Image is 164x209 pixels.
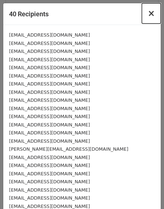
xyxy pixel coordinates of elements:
[9,9,49,19] h5: 40 Recipients
[9,122,90,128] small: [EMAIL_ADDRESS][DOMAIN_NAME]
[9,195,90,201] small: [EMAIL_ADDRESS][DOMAIN_NAME]
[9,163,90,168] small: [EMAIL_ADDRESS][DOMAIN_NAME]
[128,174,164,209] iframe: Chat Widget
[9,130,90,135] small: [EMAIL_ADDRESS][DOMAIN_NAME]
[9,65,90,70] small: [EMAIL_ADDRESS][DOMAIN_NAME]
[9,155,90,160] small: [EMAIL_ADDRESS][DOMAIN_NAME]
[9,97,90,103] small: [EMAIL_ADDRESS][DOMAIN_NAME]
[9,49,90,54] small: [EMAIL_ADDRESS][DOMAIN_NAME]
[9,106,90,111] small: [EMAIL_ADDRESS][DOMAIN_NAME]
[9,146,128,152] small: [PERSON_NAME][EMAIL_ADDRESS][DOMAIN_NAME]
[9,32,90,38] small: [EMAIL_ADDRESS][DOMAIN_NAME]
[9,114,90,119] small: [EMAIL_ADDRESS][DOMAIN_NAME]
[9,41,90,46] small: [EMAIL_ADDRESS][DOMAIN_NAME]
[9,138,90,144] small: [EMAIL_ADDRESS][DOMAIN_NAME]
[9,204,90,209] small: [EMAIL_ADDRESS][DOMAIN_NAME]
[9,81,90,87] small: [EMAIL_ADDRESS][DOMAIN_NAME]
[9,187,90,193] small: [EMAIL_ADDRESS][DOMAIN_NAME]
[9,73,90,79] small: [EMAIL_ADDRESS][DOMAIN_NAME]
[142,3,161,24] button: Close
[9,179,90,184] small: [EMAIL_ADDRESS][DOMAIN_NAME]
[9,57,90,62] small: [EMAIL_ADDRESS][DOMAIN_NAME]
[148,8,155,18] span: ×
[9,171,90,176] small: [EMAIL_ADDRESS][DOMAIN_NAME]
[9,89,90,95] small: [EMAIL_ADDRESS][DOMAIN_NAME]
